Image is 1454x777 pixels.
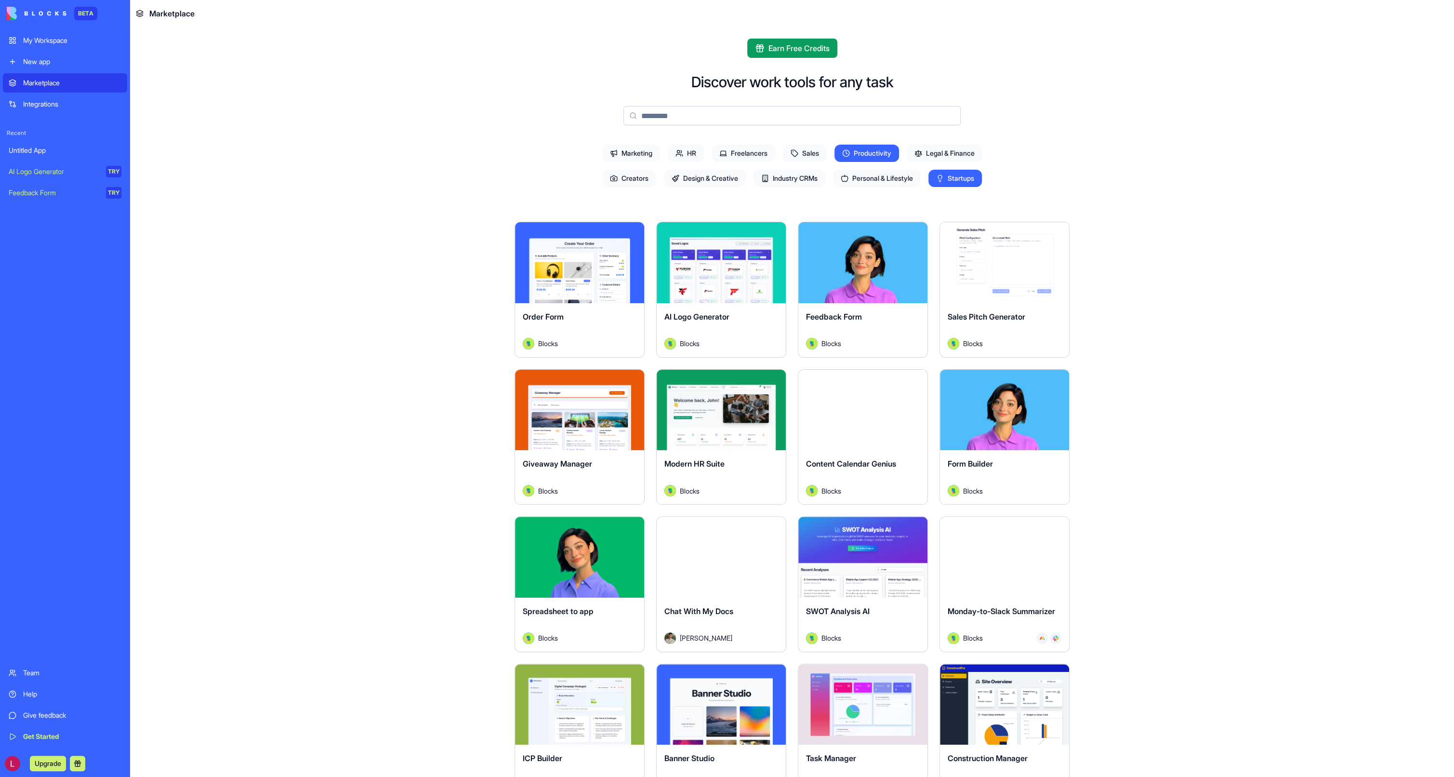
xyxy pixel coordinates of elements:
[538,486,558,496] span: Blocks
[806,338,818,349] img: Avatar
[149,8,195,19] span: Marketplace
[23,732,121,741] div: Get Started
[23,710,121,720] div: Give feedback
[3,129,127,137] span: Recent
[3,684,127,704] a: Help
[948,459,993,469] span: Form Builder
[523,312,564,322] span: Order Form
[106,187,121,199] div: TRY
[948,606,1055,616] span: Monday-to-Slack Summarizer
[5,756,20,771] img: ACg8ocLUpjuhfW6neVsSDqpjvQVyPteKvMR9pmNfKyLBCZD4-RjukQ=s96-c
[3,141,127,160] a: Untitled App
[602,170,656,187] span: Creators
[23,57,121,67] div: New app
[23,36,121,45] div: My Workspace
[23,668,121,678] div: Team
[515,369,645,505] a: Giveaway ManagerAvatarBlocks
[806,485,818,496] img: Avatar
[664,485,676,496] img: Avatar
[939,369,1070,505] a: Form BuilderAvatarBlocks
[1039,635,1045,641] img: Monday_mgmdm1.svg
[523,485,534,496] img: Avatar
[834,145,899,162] span: Productivity
[3,183,127,202] a: Feedback FormTRY
[664,170,746,187] span: Design & Creative
[948,338,959,349] img: Avatar
[963,633,983,643] span: Blocks
[74,7,97,20] div: BETA
[939,516,1070,652] a: Monday-to-Slack SummarizerAvatarBlocks
[23,99,121,109] div: Integrations
[768,42,830,54] span: Earn Free Credits
[656,369,786,505] a: Modern HR SuiteAvatarBlocks
[664,632,676,644] img: Avatar
[106,166,121,177] div: TRY
[664,459,725,469] span: Modern HR Suite
[821,338,841,348] span: Blocks
[515,222,645,358] a: Order FormAvatarBlocks
[3,52,127,71] a: New app
[656,516,786,652] a: Chat With My DocsAvatar[PERSON_NAME]
[664,606,733,616] span: Chat With My Docs
[948,632,959,644] img: Avatar
[538,338,558,348] span: Blocks
[963,486,983,496] span: Blocks
[515,516,645,652] a: Spreadsheet to appAvatarBlocks
[3,73,127,93] a: Marketplace
[3,727,127,746] a: Get Started
[806,606,870,616] span: SWOT Analysis AI
[23,689,121,699] div: Help
[948,753,1028,763] span: Construction Manager
[691,73,893,91] h2: Discover work tools for any task
[907,145,982,162] span: Legal & Finance
[928,170,982,187] span: Startups
[680,633,732,643] span: [PERSON_NAME]
[668,145,704,162] span: HR
[3,663,127,683] a: Team
[712,145,775,162] span: Freelancers
[680,338,700,348] span: Blocks
[30,758,66,768] a: Upgrade
[1053,635,1058,641] img: Slack_i955cf.svg
[602,145,660,162] span: Marketing
[9,188,99,198] div: Feedback Form
[821,486,841,496] span: Blocks
[680,486,700,496] span: Blocks
[538,633,558,643] span: Blocks
[523,338,534,349] img: Avatar
[3,162,127,181] a: AI Logo GeneratorTRY
[7,7,66,20] img: logo
[656,222,786,358] a: AI Logo GeneratorAvatarBlocks
[753,170,825,187] span: Industry CRMs
[948,485,959,496] img: Avatar
[3,94,127,114] a: Integrations
[664,312,729,322] span: AI Logo Generator
[3,31,127,50] a: My Workspace
[523,459,592,469] span: Giveaway Manager
[806,632,818,644] img: Avatar
[523,632,534,644] img: Avatar
[23,78,121,88] div: Marketplace
[939,222,1070,358] a: Sales Pitch GeneratorAvatarBlocks
[523,606,594,616] span: Spreadsheet to app
[9,167,99,176] div: AI Logo Generator
[7,7,97,20] a: BETA
[3,706,127,725] a: Give feedback
[783,145,827,162] span: Sales
[963,338,983,348] span: Blocks
[798,369,928,505] a: Content Calendar GeniusAvatarBlocks
[9,146,121,155] div: Untitled App
[806,459,896,469] span: Content Calendar Genius
[806,312,862,322] span: Feedback Form
[798,516,928,652] a: SWOT Analysis AIAvatarBlocks
[821,633,841,643] span: Blocks
[747,39,837,58] button: Earn Free Credits
[664,753,714,763] span: Banner Studio
[664,338,676,349] img: Avatar
[523,753,562,763] span: ICP Builder
[948,312,1025,322] span: Sales Pitch Generator
[30,756,66,771] button: Upgrade
[806,753,856,763] span: Task Manager
[833,170,921,187] span: Personal & Lifestyle
[798,222,928,358] a: Feedback FormAvatarBlocks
